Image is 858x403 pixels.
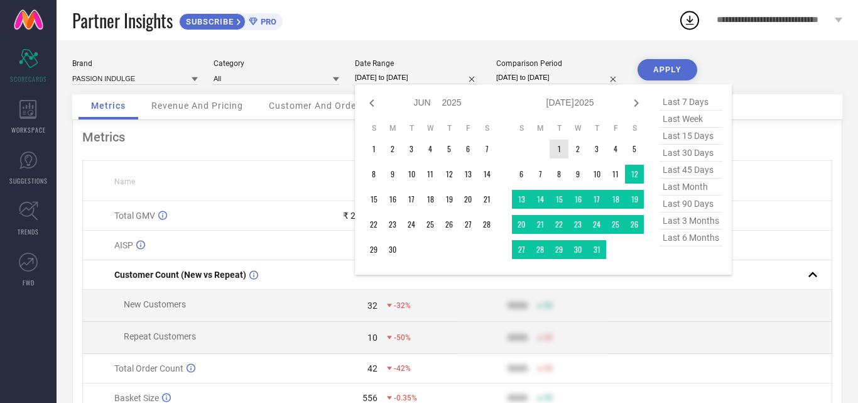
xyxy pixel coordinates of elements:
[477,123,496,133] th: Saturday
[660,128,722,145] span: last 15 days
[568,190,587,209] td: Wed Jul 16 2025
[496,71,622,84] input: Select comparison period
[606,190,625,209] td: Fri Jul 18 2025
[364,165,383,184] td: Sun Jun 08 2025
[606,123,625,133] th: Friday
[459,165,477,184] td: Fri Jun 13 2025
[477,165,496,184] td: Sat Jun 14 2025
[531,190,550,209] td: Mon Jul 14 2025
[508,363,528,373] div: 9999
[550,190,568,209] td: Tue Jul 15 2025
[638,59,697,80] button: APPLY
[23,278,35,287] span: FWD
[550,123,568,133] th: Tuesday
[477,140,496,158] td: Sat Jun 07 2025
[402,215,421,234] td: Tue Jun 24 2025
[459,140,477,158] td: Fri Jun 06 2025
[269,101,365,111] span: Customer And Orders
[114,240,133,250] span: AISP
[568,240,587,259] td: Wed Jul 30 2025
[550,240,568,259] td: Tue Jul 29 2025
[606,215,625,234] td: Fri Jul 25 2025
[383,240,402,259] td: Mon Jun 30 2025
[550,165,568,184] td: Tue Jul 08 2025
[459,190,477,209] td: Fri Jun 20 2025
[383,123,402,133] th: Monday
[544,301,553,310] span: 50
[568,140,587,158] td: Wed Jul 02 2025
[151,101,243,111] span: Revenue And Pricing
[678,9,701,31] div: Open download list
[477,215,496,234] td: Sat Jun 28 2025
[367,333,377,343] div: 10
[606,165,625,184] td: Fri Jul 11 2025
[512,123,531,133] th: Sunday
[508,333,528,343] div: 9999
[544,333,553,342] span: 50
[367,363,377,373] div: 42
[179,10,283,30] a: SUBSCRIBEPRO
[660,196,722,213] span: last 90 days
[587,190,606,209] td: Thu Jul 17 2025
[625,215,644,234] td: Sat Jul 26 2025
[660,179,722,196] span: last month
[629,96,644,111] div: Next month
[531,123,550,133] th: Monday
[531,240,550,259] td: Mon Jul 28 2025
[364,123,383,133] th: Sunday
[72,59,198,68] div: Brand
[114,177,135,186] span: Name
[508,301,528,311] div: 9999
[394,394,417,402] span: -0.35%
[82,130,832,145] div: Metrics
[660,145,722,162] span: last 30 days
[364,190,383,209] td: Sun Jun 15 2025
[625,140,644,158] td: Sat Jul 05 2025
[440,215,459,234] td: Thu Jun 26 2025
[9,176,48,185] span: SUGGESTIONS
[402,165,421,184] td: Tue Jun 10 2025
[421,140,440,158] td: Wed Jun 04 2025
[459,215,477,234] td: Fri Jun 27 2025
[258,17,276,26] span: PRO
[114,363,183,373] span: Total Order Count
[383,215,402,234] td: Mon Jun 23 2025
[364,96,379,111] div: Previous month
[660,162,722,179] span: last 45 days
[440,190,459,209] td: Thu Jun 19 2025
[459,123,477,133] th: Friday
[114,211,155,221] span: Total GMV
[355,71,481,84] input: Select date range
[364,215,383,234] td: Sun Jun 22 2025
[440,165,459,184] td: Thu Jun 12 2025
[364,240,383,259] td: Sun Jun 29 2025
[72,8,173,33] span: Partner Insights
[124,331,196,341] span: Repeat Customers
[512,165,531,184] td: Sun Jul 06 2025
[362,393,377,403] div: 556
[508,393,528,403] div: 9999
[587,140,606,158] td: Thu Jul 03 2025
[544,394,553,402] span: 50
[10,74,47,84] span: SCORECARDS
[421,215,440,234] td: Wed Jun 25 2025
[550,215,568,234] td: Tue Jul 22 2025
[568,123,587,133] th: Wednesday
[394,333,411,342] span: -50%
[440,123,459,133] th: Thursday
[512,215,531,234] td: Sun Jul 20 2025
[531,165,550,184] td: Mon Jul 07 2025
[402,123,421,133] th: Tuesday
[355,59,481,68] div: Date Range
[124,299,186,309] span: New Customers
[114,393,159,403] span: Basket Size
[383,190,402,209] td: Mon Jun 16 2025
[383,140,402,158] td: Mon Jun 02 2025
[402,190,421,209] td: Tue Jun 17 2025
[343,211,377,221] div: ₹ 23,599
[421,123,440,133] th: Wednesday
[421,165,440,184] td: Wed Jun 11 2025
[496,59,622,68] div: Comparison Period
[587,215,606,234] td: Thu Jul 24 2025
[11,125,46,135] span: WORKSPACE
